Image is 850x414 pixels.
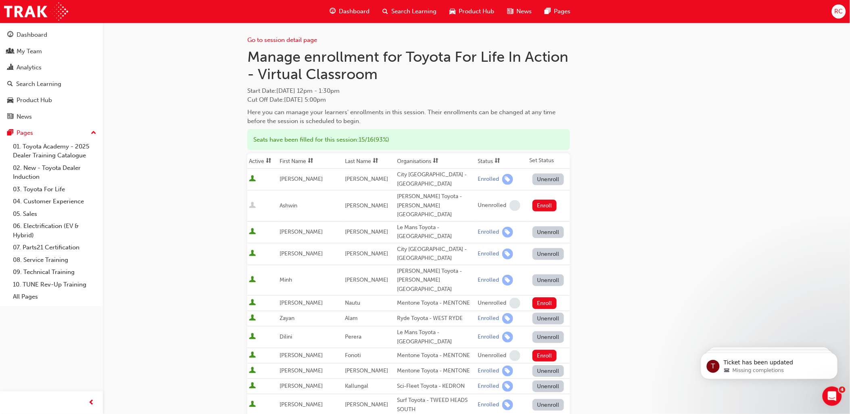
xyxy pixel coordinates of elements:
span: RC [835,7,843,16]
span: Fonoti [345,352,361,359]
span: sorting-icon [495,158,500,165]
span: [PERSON_NAME] [280,352,323,359]
span: chart-icon [7,64,13,71]
span: guage-icon [330,6,336,17]
th: Toggle SortBy [395,153,476,169]
div: News [17,112,32,121]
span: [PERSON_NAME] [345,250,388,257]
button: RC [832,4,846,19]
div: City [GEOGRAPHIC_DATA] - [GEOGRAPHIC_DATA] [397,245,474,263]
span: pages-icon [7,130,13,137]
button: Pages [3,125,100,140]
span: News [516,7,532,16]
a: My Team [3,44,100,59]
a: News [3,109,100,124]
a: Product Hub [3,93,100,108]
button: DashboardMy TeamAnalyticsSearch LearningProduct HubNews [3,26,100,125]
span: Product Hub [459,7,494,16]
div: Enrolled [478,228,499,236]
span: sorting-icon [373,158,378,165]
button: Unenroll [533,274,564,286]
button: Unenroll [533,174,564,185]
span: [DATE] 12pm - 1:30pm [276,87,340,94]
th: Toggle SortBy [278,153,343,169]
div: Enrolled [478,315,499,322]
div: Enrolled [478,333,499,341]
div: Unenrolled [478,202,506,209]
span: User is active [249,299,256,307]
button: Enroll [533,297,557,309]
a: Search Learning [3,77,100,92]
div: Ryde Toyota - WEST RYDE [397,314,474,323]
span: learningRecordVerb_NONE-icon [510,298,520,309]
a: news-iconNews [501,3,538,20]
a: Analytics [3,60,100,75]
div: Enrolled [478,276,499,284]
span: learningRecordVerb_ENROLL-icon [502,332,513,343]
span: news-icon [507,6,513,17]
div: Enrolled [478,250,499,258]
div: Enrolled [478,383,499,390]
a: 04. Customer Experience [10,195,100,208]
a: 02. New - Toyota Dealer Induction [10,162,100,183]
span: guage-icon [7,31,13,39]
a: car-iconProduct Hub [443,3,501,20]
span: learningRecordVerb_ENROLL-icon [502,227,513,238]
a: pages-iconPages [538,3,577,20]
span: Minh [280,276,292,283]
span: Kallungal [345,383,368,389]
div: Search Learning [16,79,61,89]
span: [PERSON_NAME] [345,202,388,209]
div: Enrolled [478,401,499,409]
span: [PERSON_NAME] [280,401,323,408]
a: search-iconSearch Learning [376,3,443,20]
button: Unenroll [533,381,564,392]
span: [PERSON_NAME] [280,299,323,306]
div: Mentone Toyota - MENTONE [397,351,474,360]
span: User is active [249,333,256,341]
span: Ashwin [280,202,297,209]
span: User is active [249,175,256,183]
button: Unenroll [533,313,564,324]
span: learningRecordVerb_ENROLL-icon [502,275,513,286]
h1: Manage enrollment for Toyota For Life In Action - Virtual Classroom [247,48,570,83]
span: [PERSON_NAME] [280,383,323,389]
a: Dashboard [3,27,100,42]
a: 03. Toyota For Life [10,183,100,196]
a: 10. TUNE Rev-Up Training [10,278,100,291]
span: User is active [249,382,256,390]
a: 09. Technical Training [10,266,100,278]
div: Analytics [17,63,42,72]
span: Perera [345,333,361,340]
img: Trak [4,2,68,21]
span: Start Date : [247,86,570,96]
div: Product Hub [17,96,52,105]
div: Unenrolled [478,352,506,360]
div: Mentone Toyota - MENTONE [397,299,474,308]
span: search-icon [7,81,13,88]
span: Search Learning [391,7,436,16]
span: up-icon [91,128,96,138]
span: User is active [249,351,256,360]
th: Toggle SortBy [476,153,528,169]
iframe: Intercom notifications message [689,336,850,392]
iframe: Intercom live chat [823,387,842,406]
button: Unenroll [533,365,564,377]
a: Go to session detail page [247,36,317,44]
div: Enrolled [478,176,499,183]
span: [PERSON_NAME] [345,367,388,374]
div: Pages [17,128,33,138]
span: [PERSON_NAME] [280,176,323,182]
span: [PERSON_NAME] [280,250,323,257]
span: learningRecordVerb_NONE-icon [510,350,520,361]
span: User is active [249,367,256,375]
th: Toggle SortBy [343,153,395,169]
div: Dashboard [17,30,47,40]
div: Sci-Fleet Toyota - KEDRON [397,382,474,391]
div: Seats have been filled for this session : 15 / 16 ( 93% ) [247,129,570,151]
span: sorting-icon [266,158,271,165]
span: User is inactive [249,202,256,210]
span: learningRecordVerb_ENROLL-icon [502,174,513,185]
